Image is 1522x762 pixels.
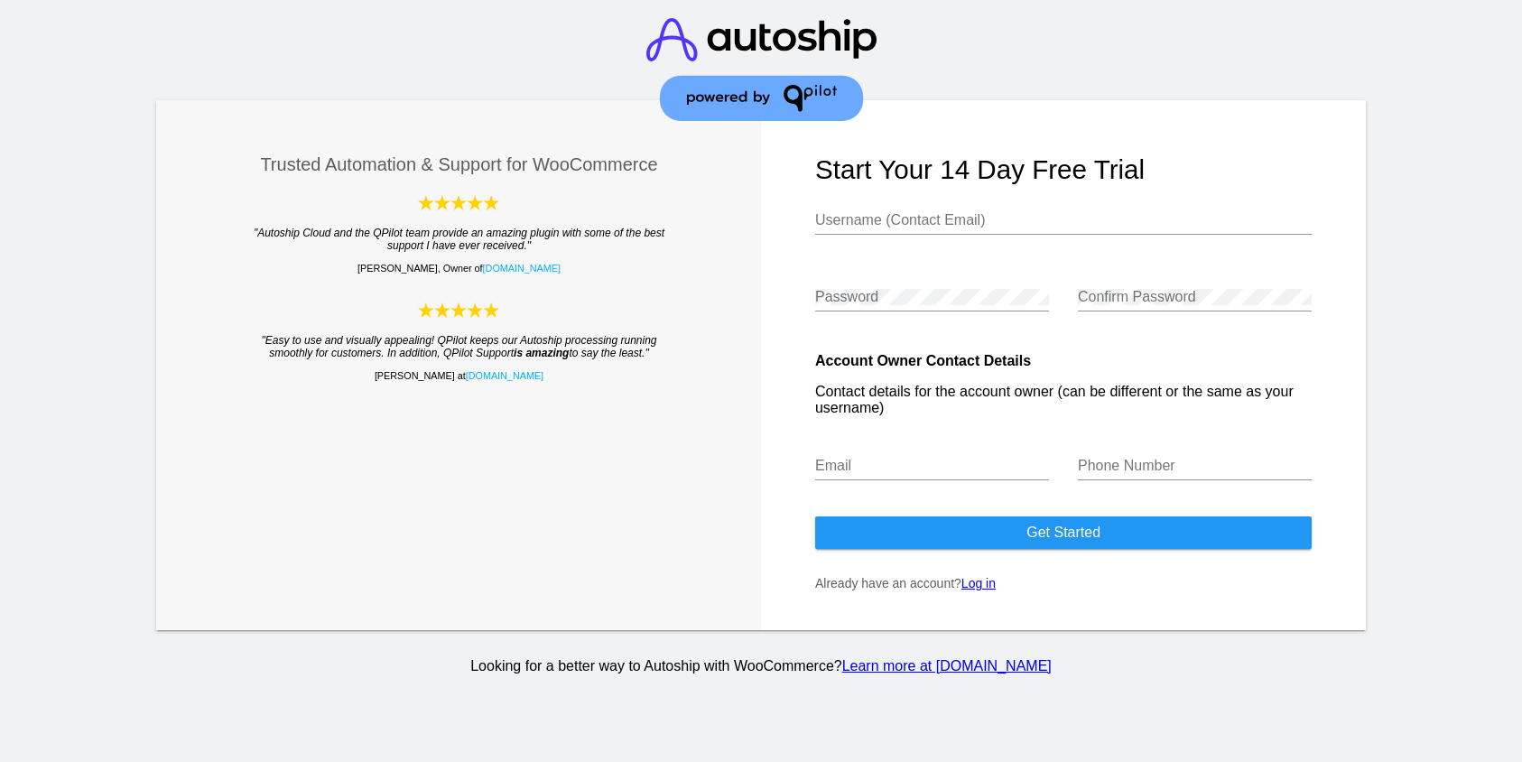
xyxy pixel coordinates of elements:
img: Autoship Cloud powered by QPilot [418,301,499,320]
blockquote: "Autoship Cloud and the QPilot team provide an amazing plugin with some of the best support I hav... [246,227,671,252]
span: Get started [1026,525,1100,540]
p: Looking for a better way to Autoship with WooCommerce? [153,658,1369,674]
a: Log in [961,576,996,590]
h3: Trusted Automation & Support for WooCommerce [210,154,707,175]
p: Contact details for the account owner (can be different or the same as your username) [815,384,1312,416]
input: Username (Contact Email) [815,212,1312,228]
a: Learn more at [DOMAIN_NAME] [842,658,1052,674]
img: Autoship Cloud powered by QPilot [418,193,499,212]
strong: Account Owner Contact Details [815,353,1031,368]
input: Phone Number [1078,458,1312,474]
a: [DOMAIN_NAME] [483,263,561,274]
blockquote: "Easy to use and visually appealing! QPilot keeps our Autoship processing running smoothly for cu... [246,334,671,359]
p: [PERSON_NAME] at [210,370,707,381]
p: [PERSON_NAME], Owner of [210,263,707,274]
input: Email [815,458,1049,474]
p: Already have an account? [815,576,1312,590]
h1: Start your 14 day free trial [815,154,1312,185]
button: Get started [815,516,1312,549]
strong: is amazing [514,347,569,359]
a: [DOMAIN_NAME] [466,370,543,381]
